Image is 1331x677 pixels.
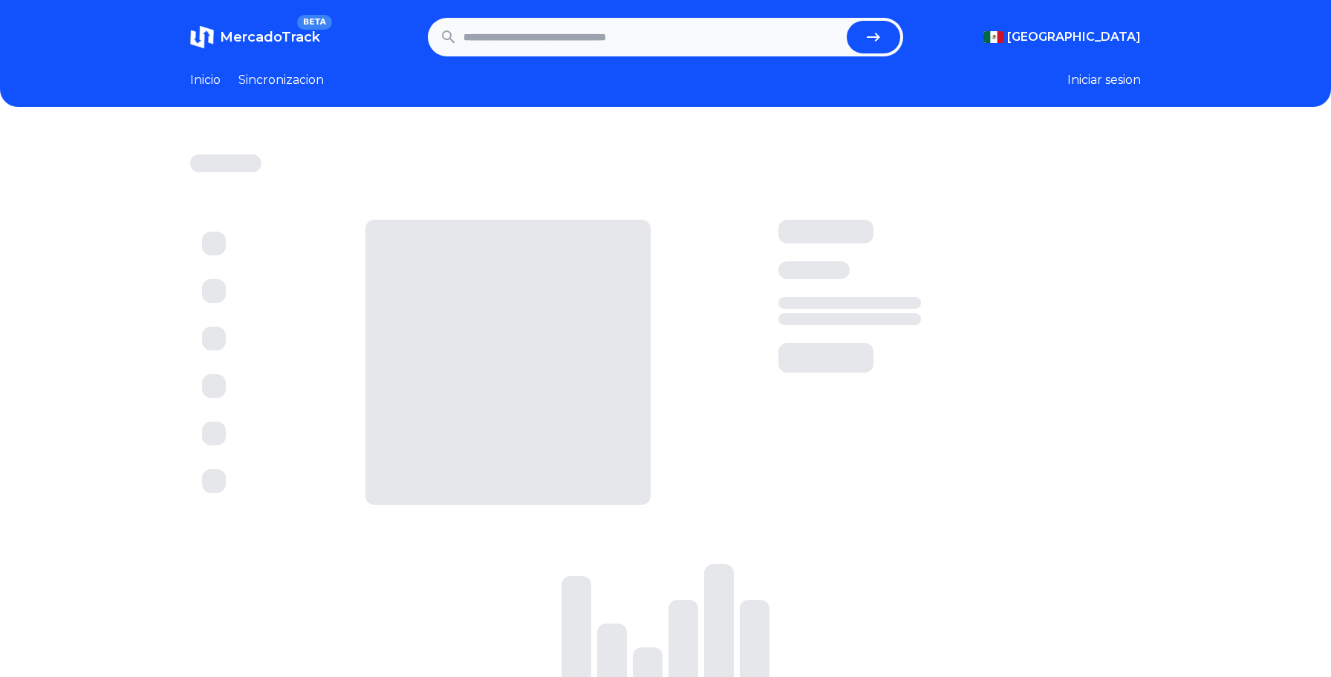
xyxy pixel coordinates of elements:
[297,15,332,30] span: BETA
[1067,71,1141,89] button: Iniciar sesion
[983,31,1004,43] img: Mexico
[190,25,214,49] img: MercadoTrack
[1007,28,1141,46] span: [GEOGRAPHIC_DATA]
[238,71,324,89] a: Sincronizacion
[220,29,320,45] span: MercadoTrack
[190,71,221,89] a: Inicio
[190,25,320,49] a: MercadoTrackBETA
[983,28,1141,46] button: [GEOGRAPHIC_DATA]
